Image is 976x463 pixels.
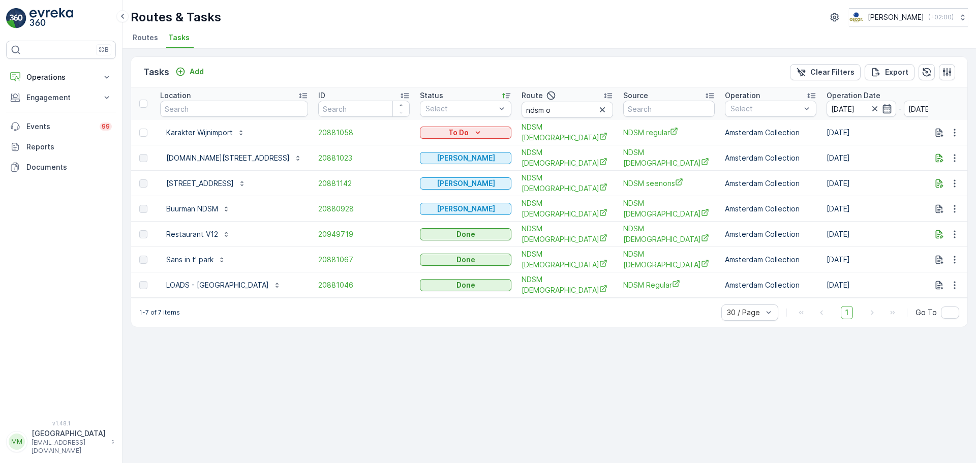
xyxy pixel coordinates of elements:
[6,157,116,177] a: Documents
[790,64,861,80] button: Clear Filters
[6,67,116,87] button: Operations
[420,152,511,164] button: Geen Afval
[841,306,853,319] span: 1
[420,90,443,101] p: Status
[827,101,896,117] input: dd/mm/yyyy
[26,72,96,82] p: Operations
[6,87,116,108] button: Engagement
[425,104,496,114] p: Select
[26,92,96,103] p: Engagement
[139,154,147,162] div: Toggle Row Selected
[318,128,410,138] a: 20881058
[171,66,208,78] button: Add
[139,308,180,317] p: 1-7 of 7 items
[166,178,234,189] p: [STREET_ADDRESS]
[26,142,112,152] p: Reports
[916,307,937,318] span: Go To
[160,277,287,293] button: LOADS - [GEOGRAPHIC_DATA]
[522,90,543,101] p: Route
[522,173,613,194] a: NDSM Oosterdok
[623,280,715,290] a: NDSM Regular
[26,121,94,132] p: Events
[318,204,410,214] a: 20880928
[99,46,109,54] p: ⌘B
[29,8,73,28] img: logo_light-DOdMpM7g.png
[437,204,495,214] p: [PERSON_NAME]
[160,125,251,141] button: Karakter Wijnimport
[139,281,147,289] div: Toggle Row Selected
[623,249,715,270] span: NDSM [DEMOGRAPHIC_DATA]
[448,128,469,138] p: To Do
[160,226,236,242] button: Restaurant V12
[102,122,110,131] p: 99
[522,122,613,143] a: NDSM Oosterdok
[318,280,410,290] a: 20881046
[522,224,613,244] span: NDSM [DEMOGRAPHIC_DATA]
[849,8,968,26] button: [PERSON_NAME](+02:00)
[522,198,613,219] span: NDSM [DEMOGRAPHIC_DATA]
[318,229,410,239] a: 20949719
[623,178,715,189] a: NDSM seenons
[318,178,410,189] a: 20881142
[32,439,106,455] p: [EMAIL_ADDRESS][DOMAIN_NAME]
[827,90,880,101] p: Operation Date
[143,65,169,79] p: Tasks
[318,255,410,265] span: 20881067
[160,101,308,117] input: Search
[623,147,715,168] a: NDSM Oosterdok
[437,178,495,189] p: [PERSON_NAME]
[131,9,221,25] p: Routes & Tasks
[720,120,821,145] td: Amsterdam Collection
[849,12,864,23] img: basis-logo_rgb2x.png
[623,127,715,138] a: NDSM regular
[166,153,290,163] p: [DOMAIN_NAME][STREET_ADDRESS]
[26,162,112,172] p: Documents
[318,153,410,163] a: 20881023
[623,249,715,270] a: NDSM Oosterdok
[420,228,511,240] button: Done
[720,171,821,196] td: Amsterdam Collection
[522,173,613,194] span: NDSM [DEMOGRAPHIC_DATA]
[623,147,715,168] span: NDSM [DEMOGRAPHIC_DATA]
[865,64,914,80] button: Export
[6,8,26,28] img: logo
[160,90,191,101] p: Location
[420,279,511,291] button: Done
[420,203,511,215] button: Geen Afval
[139,129,147,137] div: Toggle Row Selected
[522,224,613,244] a: NDSM Oosterdok
[6,137,116,157] a: Reports
[318,101,410,117] input: Search
[160,175,252,192] button: [STREET_ADDRESS]
[522,147,613,168] a: NDSM Oosterdok
[166,255,213,265] p: Sans in t' park
[133,33,158,43] span: Routes
[522,147,613,168] span: NDSM [DEMOGRAPHIC_DATA]
[6,116,116,137] a: Events99
[456,229,475,239] p: Done
[166,229,218,239] p: Restaurant V12
[730,104,801,114] p: Select
[720,145,821,171] td: Amsterdam Collection
[904,101,973,117] input: dd/mm/yyyy
[456,280,475,290] p: Done
[868,12,924,22] p: [PERSON_NAME]
[166,280,269,290] p: LOADS - [GEOGRAPHIC_DATA]
[623,101,715,117] input: Search
[623,90,648,101] p: Source
[623,224,715,244] span: NDSM [DEMOGRAPHIC_DATA]
[522,249,613,270] a: NDSM Oosterdok
[623,198,715,219] span: NDSM [DEMOGRAPHIC_DATA]
[522,102,613,118] input: Search
[139,179,147,188] div: Toggle Row Selected
[720,196,821,222] td: Amsterdam Collection
[139,256,147,264] div: Toggle Row Selected
[160,150,308,166] button: [DOMAIN_NAME][STREET_ADDRESS]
